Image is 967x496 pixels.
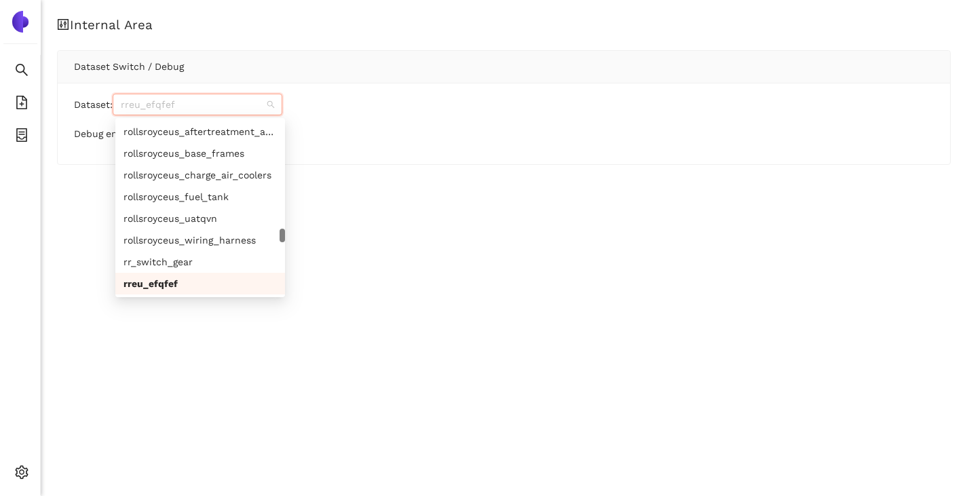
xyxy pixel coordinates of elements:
div: rollsroyceus_wiring_harness [115,229,285,251]
div: rollsroyceus_wiring_harness [124,233,277,248]
div: rreu_efqfef [124,276,277,291]
span: container [15,123,29,151]
span: rreu_efqfef [121,94,274,115]
div: Dataset: [74,94,934,115]
div: rollsroyceus_charge_air_coolers [124,168,277,183]
span: control [57,18,70,31]
div: rollsroyceus_uatqvn [115,208,285,229]
div: rollsroyceus_uatqvn [124,211,277,226]
div: rollsroyceus_aftertreatment_aystem [124,124,277,139]
div: rollsroyceus_fuel_tank [115,186,285,208]
div: rr_switch_gear [115,251,285,273]
span: setting [15,461,29,488]
div: rollsroyceus_base_frames [115,142,285,164]
div: rollsroyceus_base_frames [124,146,277,161]
div: Dataset Switch / Debug [74,51,934,82]
div: rollsroyceus_aftertreatment_aystem [115,121,285,142]
span: file-add [15,91,29,118]
div: rreu_efqfef [115,273,285,294]
img: Logo [10,11,31,33]
div: rollsroyceus_fuel_tank [124,189,277,204]
div: Debug enabled: [74,126,934,142]
span: search [15,58,29,85]
h1: Internal Area [57,16,951,34]
div: rr_switch_gear [124,254,277,269]
div: rollsroyceus_charge_air_coolers [115,164,285,186]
